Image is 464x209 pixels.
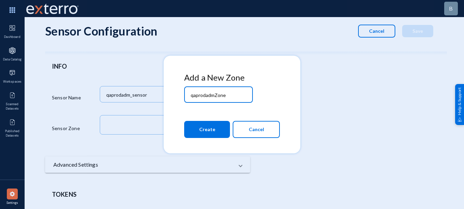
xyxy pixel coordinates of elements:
h4: Add a New Zone [184,73,280,83]
span: Cancel [249,124,264,135]
span: Create [199,123,215,136]
input: Zone name [191,92,249,98]
button: Cancel [233,121,280,138]
button: Create [184,121,230,138]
